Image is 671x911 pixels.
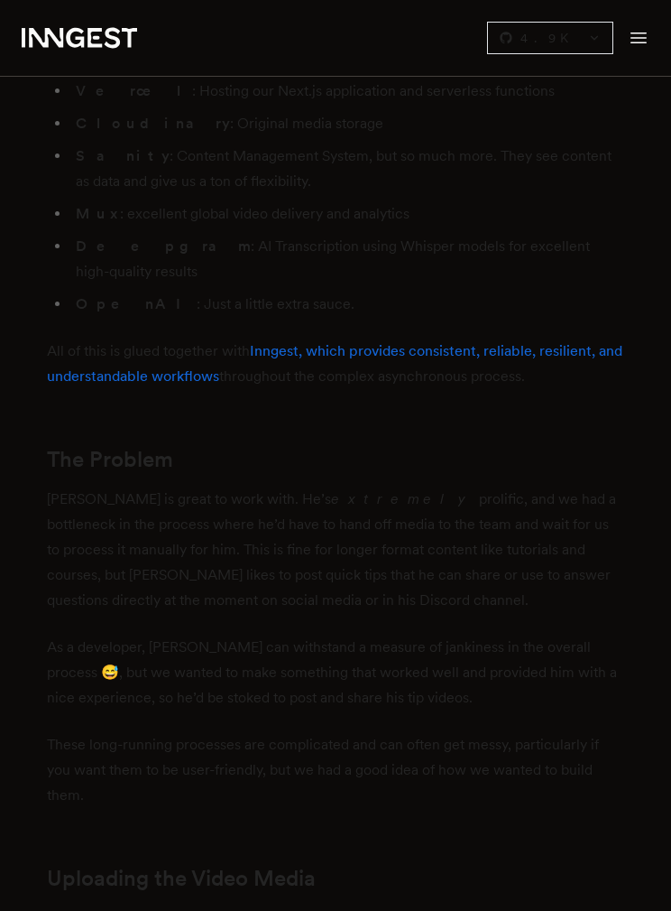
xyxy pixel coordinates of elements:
strong: OpenAI [76,296,197,313]
strong: Deepgram [76,238,251,256]
li: : Hosting our Next.js application and serverless functions [70,79,624,105]
p: [PERSON_NAME] is great to work with. He’s prolific, and we had a bottleneck in the process where ... [47,488,624,614]
strong: Mux [76,206,120,223]
li: : Original media storage [70,112,624,137]
strong: Vercel [76,83,192,100]
p: All of this is glued together with throughout the complex asynchronous process. [47,339,624,390]
a: Inngest, which provides consistent, reliable, resilient, and understandable workflows [47,343,622,386]
li: : Just a little extra sauce. [70,293,624,318]
h2: Uploading the Video Media [47,867,624,892]
li: : excellent global video delivery and analytics [70,202,624,228]
h2: The Problem [47,448,624,473]
li: : AI Transcription using Whisper models for excellent high-quality results [70,235,624,285]
strong: Cloudinary [76,116,230,133]
p: These long-running processes are complicated and can often get messy, particularly if you want th... [47,733,624,809]
span: 4.9 K [520,29,580,47]
p: As a developer, [PERSON_NAME] can withstand a measure of jankiness in the overall process 😅, but ... [47,636,624,711]
em: extremely [331,491,479,508]
strong: Sanity [76,148,170,165]
li: : Content Management System, but so much more. They see content as data and give us a ton of flex... [70,144,624,195]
